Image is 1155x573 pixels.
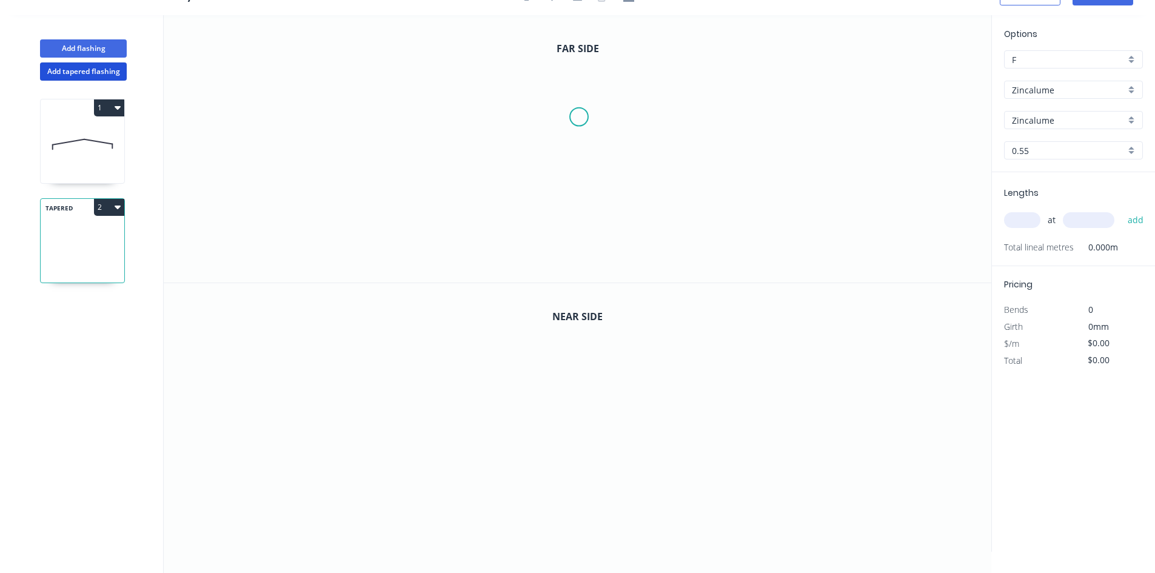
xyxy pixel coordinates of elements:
span: Options [1004,28,1037,40]
input: Material [1012,84,1125,96]
svg: 0 [164,283,991,551]
button: 1 [94,99,124,116]
span: Pricing [1004,278,1033,290]
span: at [1048,212,1056,229]
button: add [1122,210,1150,230]
button: Add tapered flashing [40,62,127,81]
span: 0mm [1088,321,1109,332]
span: $/m [1004,338,1019,349]
span: Total [1004,355,1022,366]
input: Price level [1012,53,1125,66]
input: Colour [1012,114,1125,127]
span: Girth [1004,321,1023,332]
span: Bends [1004,304,1028,315]
svg: 0 [164,15,991,283]
button: 2 [94,199,124,216]
button: Add flashing [40,39,127,58]
span: Total lineal metres [1004,239,1074,256]
input: Thickness [1012,144,1125,157]
span: 0 [1088,304,1093,315]
span: Lengths [1004,187,1039,199]
span: 0.000m [1074,239,1118,256]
